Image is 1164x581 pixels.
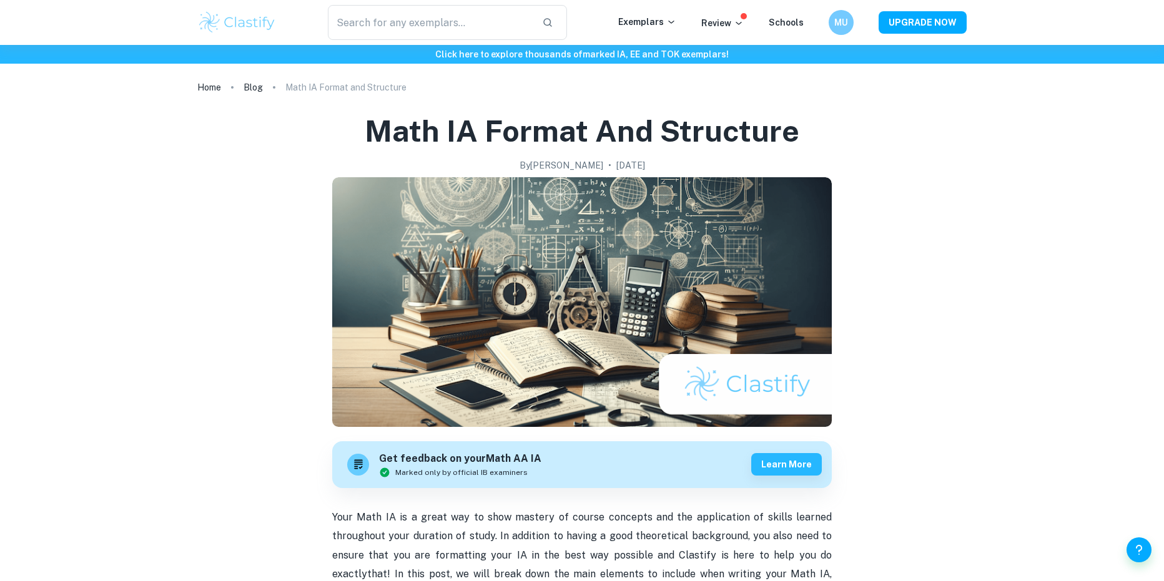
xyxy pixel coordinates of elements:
p: Math IA Format and Structure [285,81,407,94]
button: MU [829,10,854,35]
button: UPGRADE NOW [879,11,967,34]
h2: By [PERSON_NAME] [520,159,603,172]
h6: MU [834,16,849,29]
a: Home [197,79,221,96]
img: Math IA Format and Structure cover image [332,177,832,427]
h6: Click here to explore thousands of marked IA, EE and TOK exemplars ! [2,47,1162,61]
a: Blog [244,79,263,96]
h1: Math IA Format and Structure [365,111,799,151]
img: Clastify logo [197,10,277,35]
a: Schools [769,17,804,27]
p: Review [701,16,744,30]
button: Help and Feedback [1127,537,1152,562]
button: Learn more [751,453,822,476]
input: Search for any exemplars... [328,5,532,40]
h6: Get feedback on your Math AA IA [379,451,541,467]
a: Get feedback on yourMath AA IAMarked only by official IB examinersLearn more [332,441,832,488]
span: Marked only by official IB examiners [395,467,528,478]
p: • [608,159,611,172]
p: Exemplars [618,15,676,29]
h2: [DATE] [616,159,645,172]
